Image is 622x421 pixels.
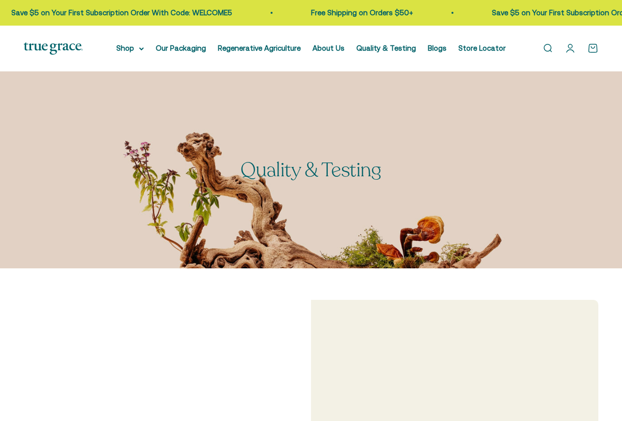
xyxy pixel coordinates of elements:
a: Our Packaging [156,44,206,52]
p: Save $5 on Your First Subscription Order With Code: WELCOME5 [10,7,231,19]
a: Regenerative Agriculture [218,44,301,52]
a: About Us [312,44,345,52]
summary: Shop [116,42,144,54]
a: Free Shipping on Orders $50+ [310,8,412,17]
a: Quality & Testing [356,44,416,52]
a: Store Locator [458,44,506,52]
split-lines: Quality & Testing [241,157,381,183]
a: Blogs [428,44,447,52]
